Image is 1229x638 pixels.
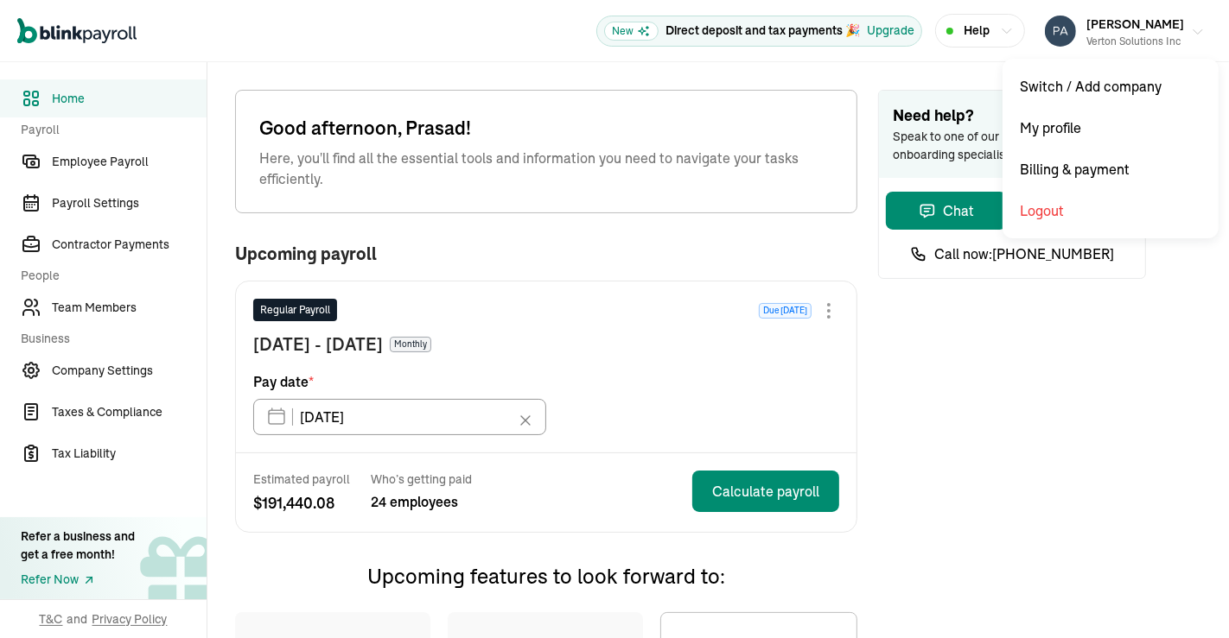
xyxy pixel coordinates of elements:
div: Verton Solutions Inc [1086,34,1184,49]
span: [PERSON_NAME] [1086,16,1184,32]
div: Upgrade [867,22,914,40]
iframe: Chat Widget [1143,555,1229,638]
div: Logout [1009,190,1212,231]
div: My profile [1009,107,1212,148]
span: New [604,22,659,41]
p: Direct deposit and tax payments 🎉 [665,22,860,40]
div: Switch / Add company [1009,66,1212,107]
span: Help [964,22,990,40]
nav: Global [17,6,137,56]
div: Billing & payment [1009,148,1212,190]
